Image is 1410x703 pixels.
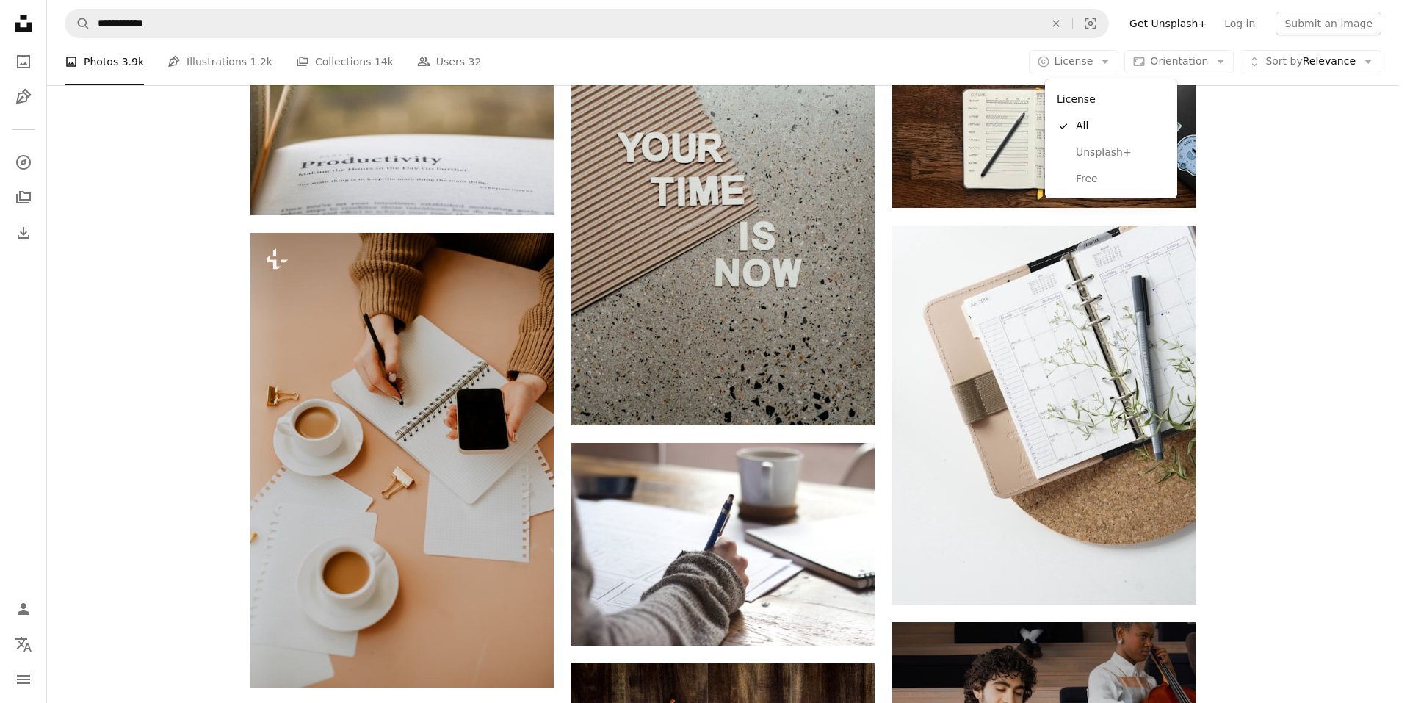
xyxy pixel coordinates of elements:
button: License [1029,50,1119,73]
span: Unsplash+ [1076,145,1165,160]
button: Orientation [1124,50,1234,73]
span: Free [1076,172,1165,187]
div: License [1051,85,1171,113]
div: License [1045,79,1177,198]
span: License [1055,55,1093,67]
span: All [1076,119,1165,134]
